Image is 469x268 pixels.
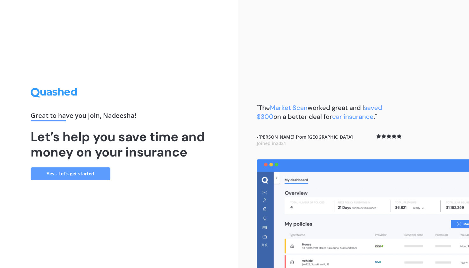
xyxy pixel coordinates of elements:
span: saved $300 [257,103,382,121]
span: car insurance [332,112,374,121]
b: - [PERSON_NAME] from [GEOGRAPHIC_DATA] [257,134,353,146]
span: Market Scan [270,103,308,112]
div: Great to have you join , Nadeesha ! [31,112,207,121]
b: "The worked great and I on a better deal for ." [257,103,382,121]
h1: Let’s help you save time and money on your insurance [31,129,207,160]
a: Yes - Let’s get started [31,167,110,180]
span: Joined in 2021 [257,140,286,146]
img: dashboard.webp [257,159,469,268]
